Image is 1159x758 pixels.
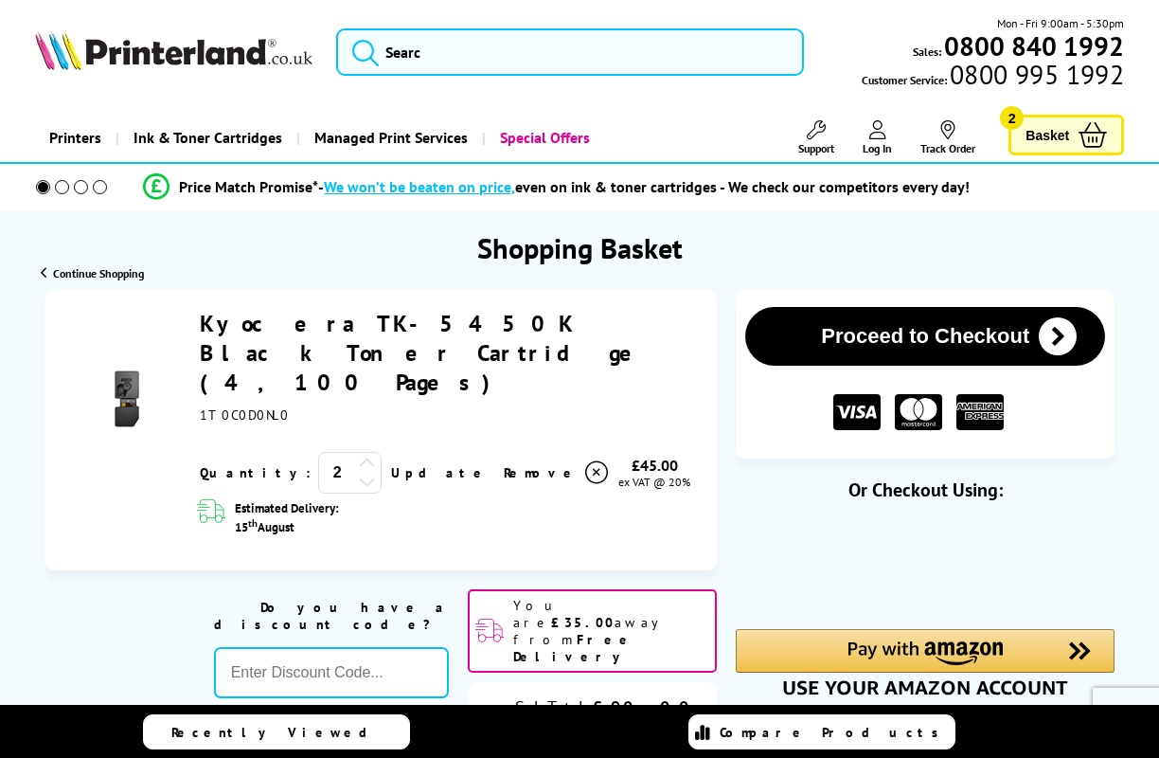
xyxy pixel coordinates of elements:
div: £45.00 [611,456,698,475]
span: Quantity: [200,464,311,481]
a: Recently Viewed [143,714,410,749]
img: Printerland Logo [35,30,312,70]
span: Price Match Promise* [179,177,318,196]
span: Continue Shopping [53,266,144,280]
span: Sales: [913,43,941,61]
span: Ink & Toner Cartridges [134,114,282,162]
span: Compare Products [720,724,949,741]
img: VISA [833,394,881,431]
a: Managed Print Services [296,114,482,162]
a: Kyocera TK-5450K Black Toner Cartridge (4,100 Pages) [200,309,651,397]
img: Kyocera TK-5450K Black Toner Cartridge (4,100 Pages) [94,366,160,432]
span: 0800 995 1992 [947,65,1124,83]
a: Basket 2 [1008,115,1124,155]
b: £35.00 [551,614,615,631]
span: Customer Service: [862,65,1124,89]
img: American Express [956,394,1004,431]
span: Mon - Fri 9:00am - 5:30pm [997,14,1124,32]
span: Basket [1025,122,1069,148]
sup: th [248,516,258,530]
span: Log In [863,141,892,155]
input: Searc [336,28,804,76]
div: Do you have a discount code? [214,599,450,633]
div: £90.00 [587,696,698,718]
span: 2 [1000,106,1024,130]
span: ex VAT @ 20% [618,475,690,489]
a: Update [391,464,489,481]
a: Track Order [920,120,975,155]
button: Proceed to Checkout [745,307,1105,366]
span: 1T0C0D0NL0 [200,406,290,424]
div: Or Checkout Using: [736,478,1114,502]
a: Log In [863,120,892,155]
a: Printerland Logo [35,30,312,74]
a: Continue Shopping [41,266,144,280]
div: Sub Total: [487,696,587,718]
div: - even on ink & toner cartridges - We check our competitors every day! [318,177,970,196]
span: Recently Viewed [171,724,386,741]
iframe: PayPal [736,532,1114,597]
b: Free Delivery [513,631,634,665]
span: Estimated Delivery: 15 August [235,500,393,535]
input: Enter Discount Code... [214,647,450,698]
a: Delete item from your basket [504,459,611,487]
a: Compare Products [688,714,955,749]
b: 0800 840 1992 [944,28,1124,63]
a: Printers [35,114,116,162]
a: Ink & Toner Cartridges [116,114,296,162]
img: MASTER CARD [895,394,942,431]
span: You are away from [513,597,709,665]
div: Amazon Pay - Use your Amazon account [736,629,1114,695]
span: We won’t be beaten on price, [324,177,515,196]
li: modal_Promise [9,171,1104,204]
a: 0800 840 1992 [941,37,1124,55]
span: Remove [504,464,579,481]
span: Support [798,141,834,155]
h1: Shopping Basket [477,229,683,266]
a: Support [798,120,834,155]
a: Special Offers [482,114,604,162]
